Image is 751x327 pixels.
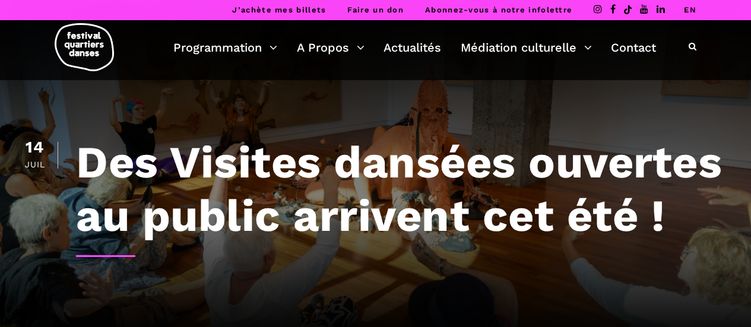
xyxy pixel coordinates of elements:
[347,5,404,14] a: Faire un don
[232,5,326,14] a: J’achète mes billets
[55,23,114,71] img: logo-fqd-med
[76,135,727,242] h1: Des Visites dansées ouvertes au public arrivent cet été !
[384,37,441,58] a: Actualités
[24,160,46,169] div: Juil
[425,5,572,14] a: Abonnez-vous à notre infolettre
[684,5,696,14] a: EN
[297,37,365,58] a: A Propos
[461,37,592,58] a: Médiation culturelle
[611,37,656,58] a: Contact
[173,37,277,58] a: Programmation
[24,139,46,155] div: 14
